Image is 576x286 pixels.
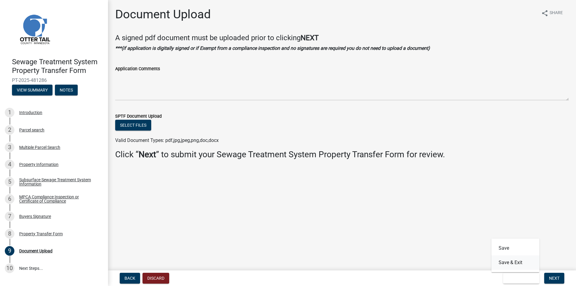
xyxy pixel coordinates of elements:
div: 3 [5,143,14,152]
div: 7 [5,212,14,221]
span: PT-2025-481286 [12,77,96,83]
div: Parcel search [19,128,44,132]
div: Property Transfer Form [19,232,63,236]
div: 4 [5,160,14,169]
wm-modal-confirm: Summary [12,88,52,93]
span: Back [124,276,135,281]
span: Save & Exit [508,276,531,281]
button: Save & Exit [503,273,539,284]
div: Introduction [19,110,42,115]
h4: Sewage Treatment System Property Transfer Form [12,58,103,75]
h4: A signed pdf document must be uploaded prior to clicking [115,34,569,42]
button: shareShare [536,7,568,19]
div: 8 [5,229,14,239]
label: SPTF Document Upload [115,114,162,119]
wm-modal-confirm: Notes [55,88,78,93]
button: Save [491,241,539,255]
div: 10 [5,263,14,273]
button: Notes [55,85,78,95]
span: Valid Document Types: pdf,jpg,jpeg,png,doc,docx [115,137,219,143]
div: 1 [5,108,14,117]
span: Next [549,276,559,281]
div: 2 [5,125,14,135]
i: share [541,10,548,17]
div: MPCA Compliance Inspection or Certificate of Compliance [19,195,98,203]
div: Document Upload [19,249,52,253]
button: Save & Exit [491,255,539,270]
div: 6 [5,194,14,204]
div: Save & Exit [491,239,539,272]
span: Share [550,10,563,17]
button: Back [120,273,140,284]
img: Otter Tail County, Minnesota [12,6,57,51]
strong: Next [139,149,156,159]
h1: Document Upload [115,7,211,22]
div: Multiple Parcel Search [19,145,60,149]
div: Buyers Signature [19,214,51,218]
div: 9 [5,246,14,256]
button: Discard [142,273,169,284]
label: Application Comments [115,67,160,71]
button: Select files [115,120,151,131]
div: Property Information [19,162,58,167]
strong: ***(if application is digitally signed or if Exempt from a compliance inspection and no signature... [115,45,430,51]
button: View Summary [12,85,52,95]
div: Subsurface Sewage Treatment System Information [19,178,98,186]
h3: Click “ ” to submit your Sewage Treatment System Property Transfer Form for review. [115,149,569,160]
button: Next [544,273,564,284]
div: 5 [5,177,14,187]
strong: NEXT [301,34,319,42]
